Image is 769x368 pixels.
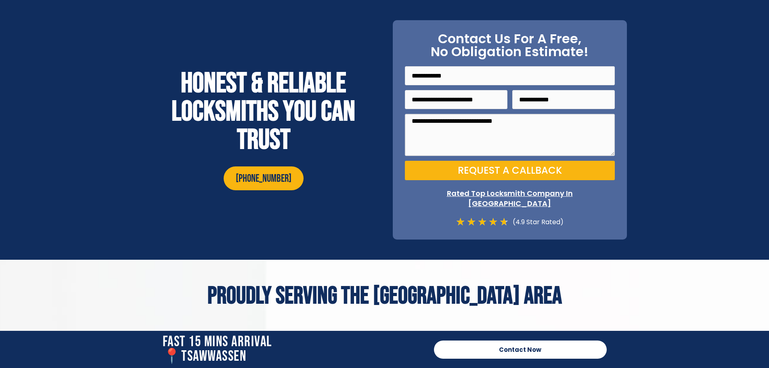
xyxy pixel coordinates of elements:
[405,66,615,185] form: On Point Locksmith
[509,217,564,227] div: (4.9 Star Rated)
[499,217,509,227] i: ★
[499,347,541,353] span: Contact Now
[434,341,607,359] a: Contact Now
[488,217,498,227] i: ★
[478,217,487,227] i: ★
[456,217,509,227] div: 4.7/5
[456,217,465,227] i: ★
[405,188,615,208] p: Rated Top Locksmith Company In [GEOGRAPHIC_DATA]
[405,32,615,58] h2: Contact Us For A Free, No Obligation Estimate!
[163,335,426,364] h2: Fast 15 Mins Arrival 📍tsawwassen
[147,284,623,308] h2: Proudly Serving The [GEOGRAPHIC_DATA] Area
[458,166,562,175] span: Request a Callback
[236,172,291,185] span: [PHONE_NUMBER]
[405,161,615,180] button: Request a Callback
[224,166,304,190] a: [PHONE_NUMBER]
[467,217,476,227] i: ★
[147,69,381,154] h2: Honest & reliable locksmiths you can trust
